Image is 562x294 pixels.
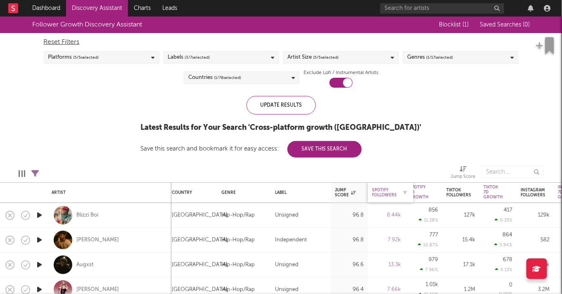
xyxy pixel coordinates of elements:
[446,210,475,220] div: 127k
[168,53,210,62] div: Labels
[221,260,255,270] div: Hip-Hop/Rap
[521,260,550,270] div: 16k
[451,172,476,182] div: Jump Score
[275,260,299,270] div: Unsigned
[172,260,228,270] div: [GEOGRAPHIC_DATA]
[523,22,530,28] span: ( 0 )
[221,190,263,195] div: Genre
[503,232,512,238] div: 864
[185,53,210,62] span: ( 3 / 7 selected)
[247,96,316,115] div: Update Results
[429,257,438,263] div: 979
[446,235,475,245] div: 15.4k
[221,210,255,220] div: Hip-Hop/Rap
[221,235,255,245] div: Hip-Hop/Rap
[335,260,364,270] div: 96.6
[19,162,25,186] div: Edit Columns
[439,22,469,28] span: Blocklist
[429,208,438,213] div: 856
[504,208,512,213] div: 417
[503,257,512,263] div: 678
[480,22,530,28] span: Saved Searches
[172,235,228,245] div: [GEOGRAPHIC_DATA]
[76,261,94,269] a: Augxst
[275,235,307,245] div: Independent
[44,37,519,47] div: Reset Filters
[521,188,545,198] div: Instagram Followers
[478,22,530,28] button: Saved Searches (0)
[380,3,504,14] input: Search for artists
[313,53,339,62] span: ( 5 / 5 selected)
[288,53,339,62] div: Artist Size
[521,235,550,245] div: 582
[494,242,512,248] div: 5.94 %
[429,232,438,238] div: 777
[188,73,241,83] div: Countries
[446,260,475,270] div: 17.1k
[463,22,469,28] span: ( 1 )
[446,188,471,198] div: Tiktok Followers
[335,235,364,245] div: 96.8
[482,166,544,178] input: Search...
[372,235,401,245] div: 7.92k
[372,260,401,270] div: 13.3k
[214,73,241,83] span: ( 1 / 78 selected)
[335,210,364,220] div: 96.8
[495,218,512,223] div: 0.33 %
[32,20,142,30] div: Follower Growth Discovery Assistant
[372,188,397,198] div: Spotify Followers
[76,286,119,294] a: [PERSON_NAME]
[408,53,453,62] div: Genres
[427,53,453,62] span: ( 1 / 17 selected)
[48,53,99,62] div: Platforms
[426,282,438,287] div: 1.01k
[484,185,503,200] div: Tiktok 7D Growth
[521,210,550,220] div: 129k
[419,218,438,223] div: 11.28 %
[418,242,438,248] div: 10.87 %
[141,123,422,133] div: Latest Results for Your Search ' Cross-platform growth ([GEOGRAPHIC_DATA]) '
[401,189,409,197] button: Filter by Spotify Followers
[335,188,356,198] div: Jump Score
[372,210,401,220] div: 8.44k
[275,210,299,220] div: Unsigned
[409,185,429,200] div: Spotify 7D Growth
[76,237,119,244] a: [PERSON_NAME]
[509,282,512,288] div: 0
[451,162,476,186] div: Jump Score
[172,190,209,195] div: Country
[141,146,362,152] div: Save this search and bookmark it for easy access:
[304,68,378,78] label: Exclude Lofi / Instrumental Artists
[172,210,228,220] div: [GEOGRAPHIC_DATA]
[74,53,99,62] span: ( 5 / 5 selected)
[76,212,98,219] a: Blizzi Boi
[495,267,512,272] div: 4.13 %
[275,190,322,195] div: Label
[52,190,163,195] div: Artist
[287,141,362,158] button: Save This Search
[420,267,438,272] div: 7.96 %
[31,162,39,186] div: Filters(11 filters active)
